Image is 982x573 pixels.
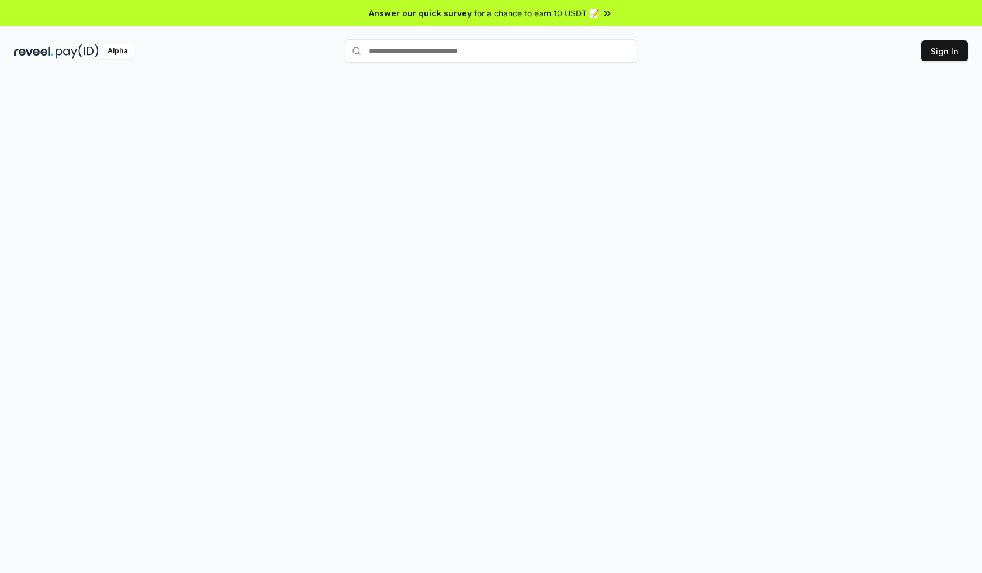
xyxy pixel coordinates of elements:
[921,40,968,61] button: Sign In
[474,7,599,19] span: for a chance to earn 10 USDT 📝
[101,44,134,59] div: Alpha
[369,7,472,19] span: Answer our quick survey
[56,44,99,59] img: pay_id
[14,44,53,59] img: reveel_dark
